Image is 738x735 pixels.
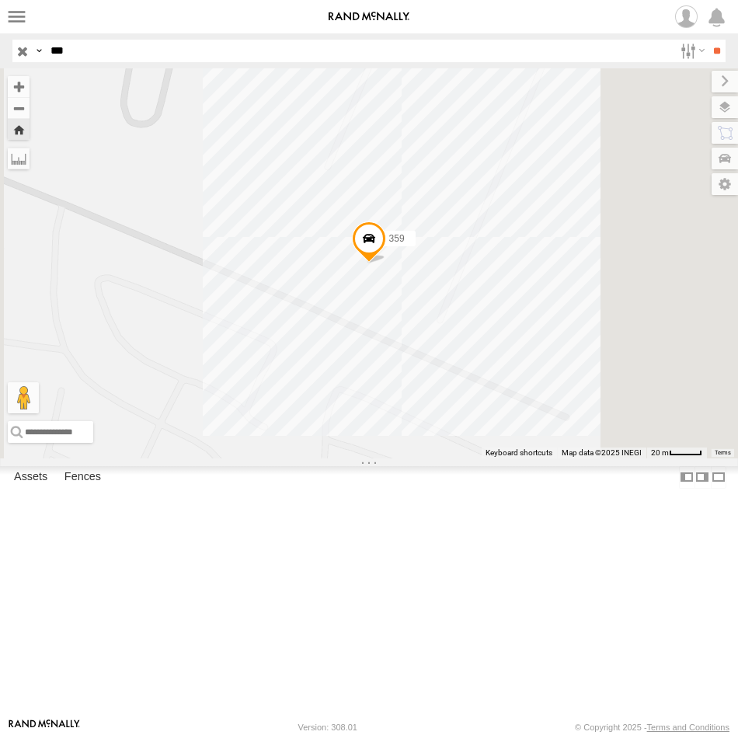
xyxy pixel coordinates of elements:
label: Hide Summary Table [711,466,726,489]
label: Search Filter Options [674,40,708,62]
button: Zoom Home [8,119,30,140]
label: Dock Summary Table to the Left [679,466,694,489]
span: Map data ©2025 INEGI [562,448,642,457]
span: 20 m [651,448,669,457]
img: rand-logo.svg [329,12,409,23]
label: Measure [8,148,30,169]
div: Version: 308.01 [298,723,357,732]
label: Fences [57,467,109,489]
label: Map Settings [712,173,738,195]
span: 359 [389,233,405,244]
button: Map Scale: 20 m per 39 pixels [646,448,707,458]
label: Dock Summary Table to the Right [694,466,710,489]
a: Visit our Website [9,719,80,735]
div: © Copyright 2025 - [575,723,729,732]
label: Search Query [33,40,45,62]
a: Terms (opens in new tab) [715,449,731,455]
button: Drag Pegman onto the map to open Street View [8,382,39,413]
button: Zoom out [8,97,30,119]
button: Zoom in [8,76,30,97]
a: Terms and Conditions [647,723,729,732]
label: Assets [6,467,55,489]
button: Keyboard shortcuts [486,448,552,458]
